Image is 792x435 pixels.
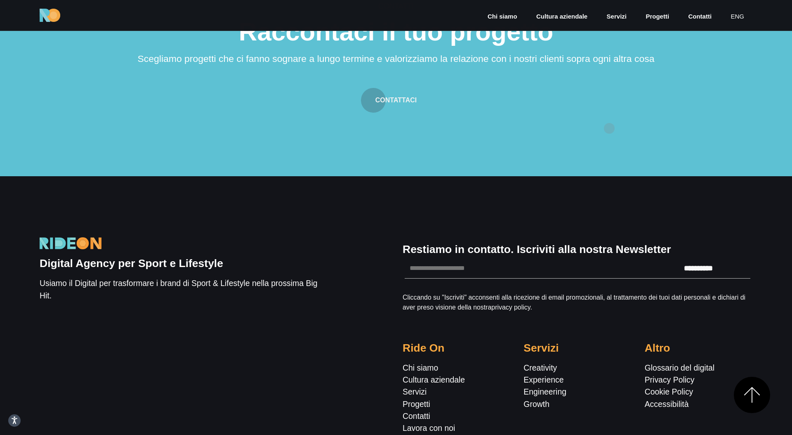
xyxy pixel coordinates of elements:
[403,342,510,355] h5: Ride On
[523,342,631,355] h5: Servizi
[523,375,563,384] a: Experience
[535,12,588,21] a: Cultura aziendale
[122,52,670,66] p: Scegliamo progetti che ci fanno sognare a lungo termine e valorizziamo la relazione con i nostri ...
[523,363,557,372] a: Creativity
[645,387,693,396] a: Cookie Policy
[361,94,431,104] a: Contattaci
[40,257,329,270] h5: Digital Agency per Sport e Lifestyle
[687,12,712,21] a: Contatti
[403,243,752,256] h5: Restiamo in contatto. Iscriviti alla nostra Newsletter
[361,88,431,113] button: Contattaci
[487,12,518,21] a: Chi siamo
[403,387,427,396] a: Servizi
[645,375,695,384] a: Privacy Policy
[491,304,530,311] a: privacy policy
[606,12,627,21] a: Servizi
[523,387,566,396] a: Engineering
[403,293,752,312] p: Cliccando su "Iscriviti" acconsenti alla ricezione di email promozionali, al trattamento dei tuoi...
[403,411,430,421] a: Contatti
[403,423,455,433] a: Lavora con noi
[645,12,670,21] a: Progetti
[523,400,549,409] a: Growth
[403,363,438,372] a: Chi siamo
[645,342,752,355] h5: Altro
[40,237,101,249] img: Logo
[122,19,670,45] h2: Raccontaci il tuo progetto
[403,375,465,384] a: Cultura aziendale
[645,400,689,409] a: Accessibilità
[645,363,715,372] a: Glossario del digital
[403,400,430,409] a: Progetti
[40,277,329,301] p: Usiamo il Digital per trasformare i brand di Sport & Lifestyle nella prossima Big Hit.
[40,9,60,22] img: Ride On Agency
[730,12,745,21] a: eng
